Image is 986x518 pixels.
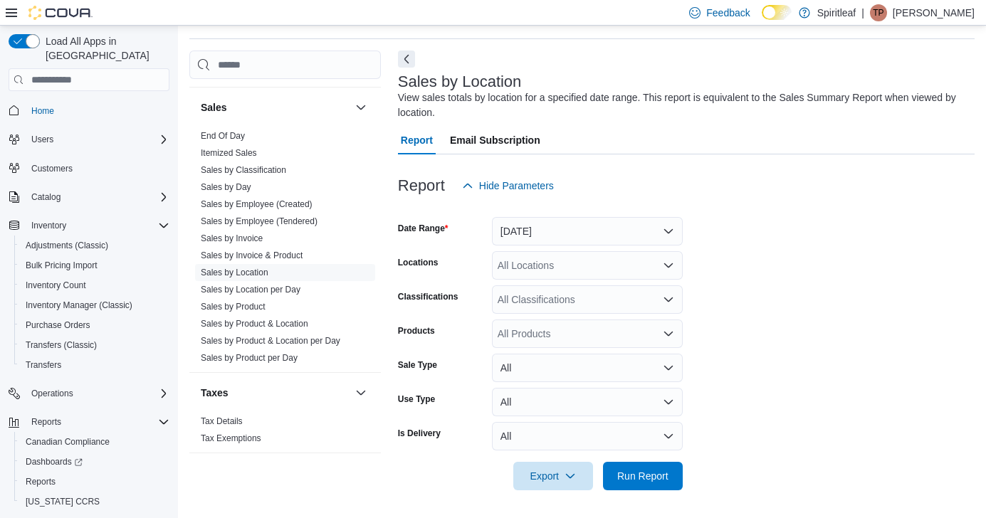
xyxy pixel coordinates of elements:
[201,319,308,329] a: Sales by Product & Location
[3,187,175,207] button: Catalog
[31,163,73,174] span: Customers
[398,257,439,268] label: Locations
[14,275,175,295] button: Inventory Count
[20,277,169,294] span: Inventory Count
[398,73,522,90] h3: Sales by Location
[20,473,61,490] a: Reports
[31,388,73,399] span: Operations
[26,300,132,311] span: Inventory Manager (Classic)
[189,413,381,453] div: Taxes
[492,388,683,416] button: All
[20,356,67,374] a: Transfers
[492,217,683,245] button: [DATE]
[201,416,243,426] a: Tax Details
[201,353,298,363] a: Sales by Product per Day
[20,317,96,334] a: Purchase Orders
[26,476,56,487] span: Reports
[20,433,115,450] a: Canadian Compliance
[398,359,437,371] label: Sale Type
[201,165,286,175] a: Sales by Classification
[14,335,175,355] button: Transfers (Classic)
[201,433,261,443] a: Tax Exemptions
[14,236,175,255] button: Adjustments (Classic)
[201,386,229,400] h3: Taxes
[26,359,61,371] span: Transfers
[189,127,381,372] div: Sales
[20,297,169,314] span: Inventory Manager (Classic)
[201,148,257,158] a: Itemized Sales
[201,302,266,312] a: Sales by Product
[201,182,251,192] a: Sales by Day
[20,337,103,354] a: Transfers (Classic)
[201,233,263,243] a: Sales by Invoice
[26,160,78,177] a: Customers
[14,432,175,452] button: Canadian Compliance
[20,473,169,490] span: Reports
[663,328,674,339] button: Open list of options
[201,268,268,277] a: Sales by Location
[14,255,175,275] button: Bulk Pricing Import
[26,413,67,430] button: Reports
[201,199,313,209] a: Sales by Employee (Created)
[14,472,175,492] button: Reports
[26,280,86,291] span: Inventory Count
[31,220,66,231] span: Inventory
[20,237,169,254] span: Adjustments (Classic)
[201,100,227,115] h3: Sales
[26,189,169,206] span: Catalog
[398,325,435,337] label: Products
[26,385,79,402] button: Operations
[20,453,169,470] span: Dashboards
[14,355,175,375] button: Transfers
[398,428,441,439] label: Is Delivery
[26,319,90,331] span: Purchase Orders
[26,159,169,177] span: Customers
[817,4,856,21] p: Spiritleaf
[26,240,108,251] span: Adjustments (Classic)
[401,126,433,154] span: Report
[40,34,169,63] span: Load All Apps in [GEOGRAPHIC_DATA]
[492,354,683,382] button: All
[20,453,88,470] a: Dashboards
[26,496,100,507] span: [US_STATE] CCRS
[3,216,175,236] button: Inventory
[14,492,175,512] button: [US_STATE] CCRS
[20,257,103,274] a: Bulk Pricing Import
[31,191,61,203] span: Catalog
[26,102,60,120] a: Home
[20,237,114,254] a: Adjustments (Classic)
[26,260,98,271] span: Bulk Pricing Import
[873,4,883,21] span: TP
[20,493,105,510] a: [US_STATE] CCRS
[3,384,175,403] button: Operations
[14,315,175,335] button: Purchase Orders
[26,385,169,402] span: Operations
[26,456,83,467] span: Dashboards
[26,131,59,148] button: Users
[398,90,967,120] div: View sales totals by location for a specified date range. This report is equivalent to the Sales ...
[26,189,66,206] button: Catalog
[14,452,175,472] a: Dashboards
[201,131,245,141] a: End Of Day
[20,277,92,294] a: Inventory Count
[492,422,683,450] button: All
[201,285,300,295] a: Sales by Location per Day
[663,260,674,271] button: Open list of options
[20,257,169,274] span: Bulk Pricing Import
[26,413,169,430] span: Reports
[3,158,175,179] button: Customers
[398,393,435,405] label: Use Type
[398,51,415,68] button: Next
[706,6,750,20] span: Feedback
[398,223,449,234] label: Date Range
[201,216,318,226] a: Sales by Employee (Tendered)
[28,6,93,20] img: Cova
[450,126,540,154] span: Email Subscription
[20,337,169,354] span: Transfers (Classic)
[20,317,169,334] span: Purchase Orders
[870,4,887,21] div: Taylor P
[26,131,169,148] span: Users
[26,436,110,448] span: Canadian Compliance
[352,384,369,401] button: Taxes
[20,493,169,510] span: Washington CCRS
